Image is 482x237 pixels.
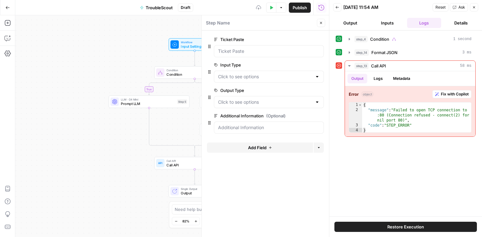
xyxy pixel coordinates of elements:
span: Workflow [181,40,207,44]
span: Condition [166,68,220,72]
span: Output [181,191,209,196]
span: Condition [166,72,220,77]
span: Publish [293,4,307,11]
button: Restore Execution [334,222,477,232]
span: Single Output [181,187,209,191]
g: Edge from step_15 to end [194,169,195,184]
span: Condition [370,36,389,42]
span: step_4 [354,36,368,42]
span: Ask [458,4,465,10]
div: 3 [349,123,362,128]
span: 58 ms [460,63,471,69]
button: Add Field [207,143,313,153]
span: step_13 [354,63,369,69]
button: Logs [370,74,387,83]
span: object [361,91,374,97]
div: Single OutputOutputEnd [154,185,235,197]
button: Reset [433,3,449,11]
div: Call APICall APIStep 15 [154,157,235,169]
span: Input Settings [181,44,207,49]
input: Click to see options [218,99,312,105]
span: Draft [181,5,190,10]
strong: Error [349,91,359,97]
button: 1 second [345,34,475,44]
span: LLM · O4 Mini [121,97,175,101]
label: Input Type [214,62,288,68]
div: 4 [349,128,362,133]
button: 3 ms [345,47,475,58]
button: Ask [450,3,468,11]
button: TroubleScout [136,3,177,13]
span: Toggle code folding, rows 1 through 4 [358,102,362,108]
g: Edge from step_4-conditional-end to step_15 [194,147,195,156]
span: 82% [182,219,189,224]
span: Reset [435,4,446,10]
label: Ticket Paste [214,36,288,43]
span: Call API [371,63,386,69]
span: step_14 [354,49,369,56]
button: Metadata [389,74,414,83]
div: 58 ms [345,71,475,136]
span: Format JSON [371,49,398,56]
input: Additional Information [218,124,320,131]
span: Fix with Copilot [441,91,469,97]
div: LLM · O4 MiniPrompt LLMStep 5 [109,95,189,108]
div: 1 [349,102,362,108]
label: Additional Information [214,113,288,119]
g: Edge from step_4 to step_5 [148,79,195,95]
label: Output Type [214,87,288,94]
span: 1 second [453,36,471,42]
button: Publish [289,3,311,13]
span: TroubleScout [146,4,173,11]
span: (Optional) [266,113,286,119]
input: Ticket Paste [218,48,320,54]
div: ConditionConditionStep 4 [154,66,235,79]
button: Logs [407,18,442,28]
div: Step 5 [177,99,187,104]
g: Edge from start to step_4 [194,51,195,66]
span: 3 ms [462,50,471,55]
span: Prompt LLM [121,101,175,106]
span: Call API [166,159,220,163]
div: WorkflowInput SettingsInputs [154,38,235,51]
div: 2 [349,108,362,123]
span: Call API [166,162,220,167]
button: Fix with Copilot [432,90,471,98]
button: Details [444,18,478,28]
span: Add Field [248,144,267,151]
button: 58 ms [345,61,475,71]
g: Edge from step_5 to step_4-conditional-end [149,108,195,148]
button: Output [347,74,367,83]
span: Restore Execution [387,224,424,230]
button: Output [333,18,368,28]
input: Click to see options [218,73,312,80]
button: Inputs [370,18,405,28]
